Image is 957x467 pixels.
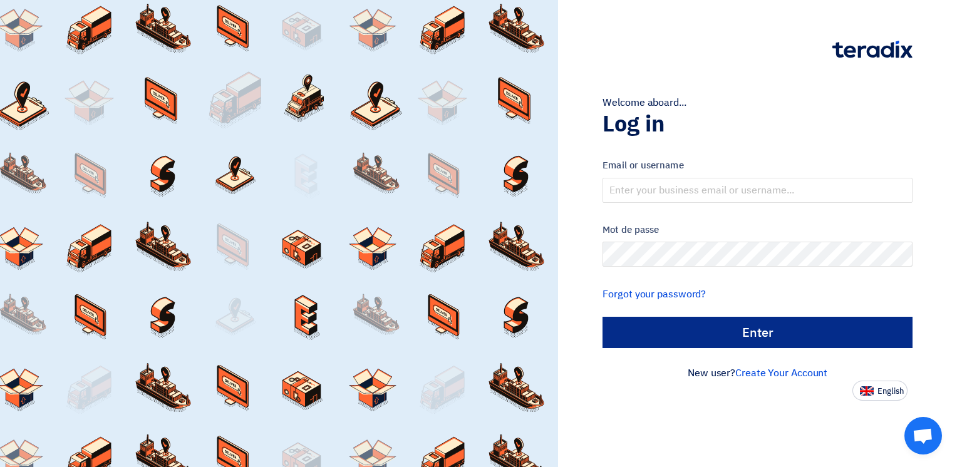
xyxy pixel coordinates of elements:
[603,317,913,348] input: Enter
[735,366,827,381] a: Create Your Account
[860,386,874,396] img: en-US.png
[852,381,908,401] button: English
[603,178,913,203] input: Enter your business email or username...
[603,158,913,173] label: Email or username
[603,223,913,237] label: Mot de passe
[603,110,913,138] h1: Log in
[877,387,904,396] span: English
[603,95,913,110] div: Welcome aboard...
[832,41,913,58] img: Teradix logo
[904,417,942,454] div: Open chat
[688,366,827,381] font: New user?
[603,287,706,302] a: Forgot your password?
